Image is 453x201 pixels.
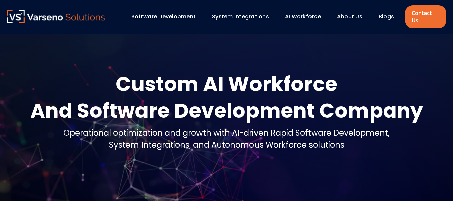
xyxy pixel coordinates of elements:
[63,139,390,151] div: System Integrations, and Autonomous Workforce solutions
[337,13,362,20] a: About Us
[128,11,205,22] div: Software Development
[63,127,390,139] div: Operational optimization and growth with AI-driven Rapid Software Development,
[209,11,278,22] div: System Integrations
[212,13,269,20] a: System Integrations
[7,10,105,23] img: Varseno Solutions – Product Engineering & IT Services
[379,13,394,20] a: Blogs
[131,13,196,20] a: Software Development
[30,97,423,124] div: And Software Development Company
[405,5,446,28] a: Contact Us
[282,11,330,22] div: AI Workforce
[285,13,321,20] a: AI Workforce
[30,70,423,97] div: Custom AI Workforce
[334,11,372,22] div: About Us
[375,11,403,22] div: Blogs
